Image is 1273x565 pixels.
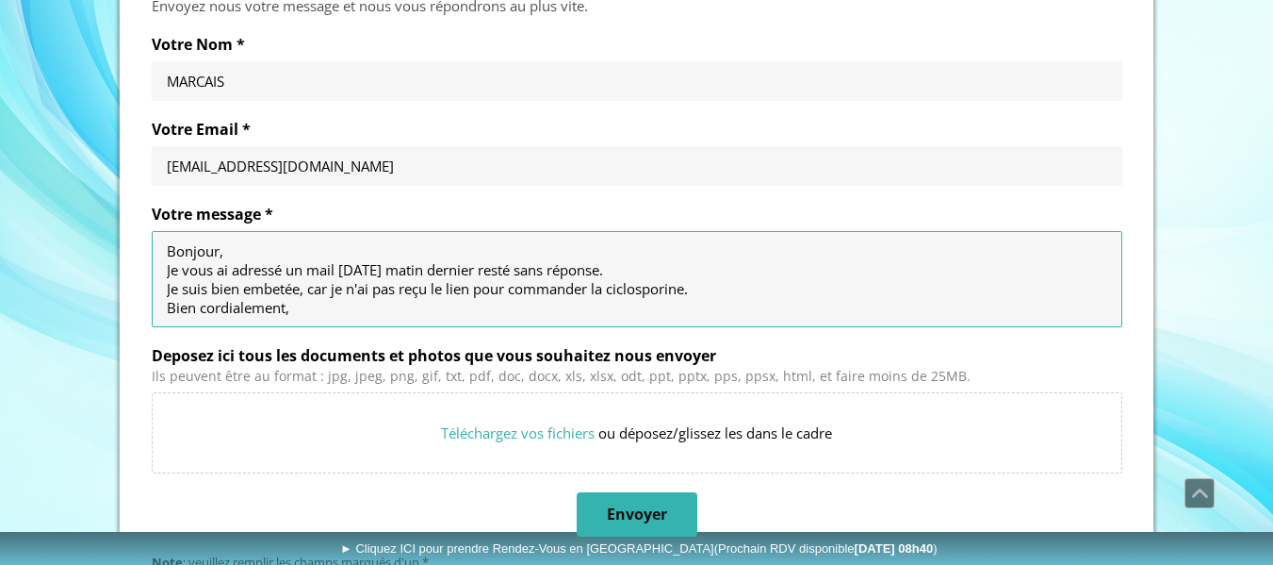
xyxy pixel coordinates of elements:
[607,505,667,524] span: Envoyer
[152,120,1122,139] label: Votre Email *
[577,492,697,537] button: Envoyer
[1185,479,1214,507] span: Défiler vers le haut
[167,72,1107,91] input: Votre Nom *
[167,157,1107,175] input: Votre Email *
[1184,478,1215,508] a: Défiler vers le haut
[167,241,1107,317] textarea: Bonjour, Je vous ai adressé un mail [DATE] matin dernier resté sans réponse. Je suis bien embetée...
[152,205,1122,224] label: Votre message *
[152,346,1122,365] label: Deposez ici tous les documents et photos que vous souhaitez nous envoyer
[152,369,1122,385] div: Ils peuvent être au format : jpg, jpeg, png, gif, txt, pdf, doc, docx, xls, xlsx, odt, ppt, pptx,...
[152,35,1122,54] label: Votre Nom *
